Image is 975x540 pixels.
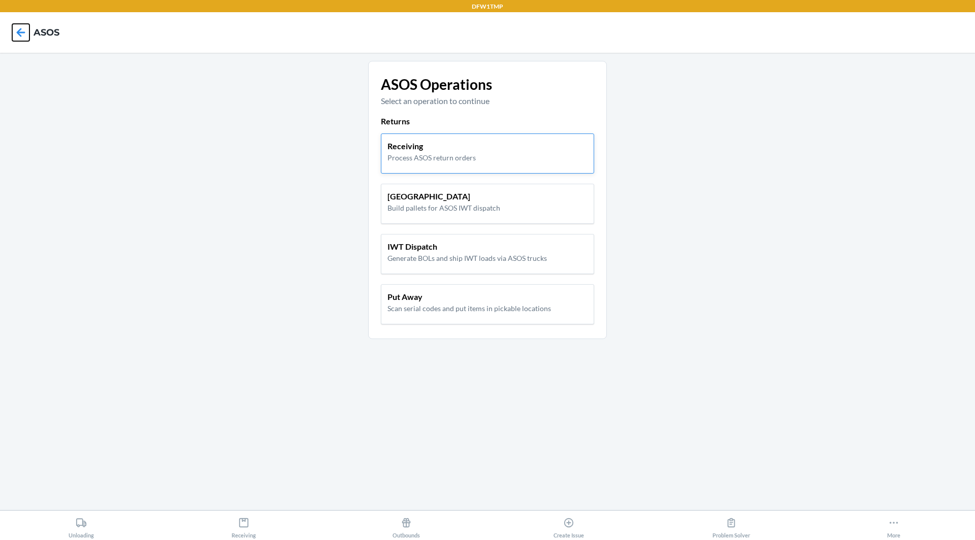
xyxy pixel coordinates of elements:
h4: ASOS [34,26,59,39]
button: Problem Solver [650,511,812,538]
div: Problem Solver [712,513,750,538]
div: More [887,513,900,538]
div: Outbounds [393,513,420,538]
p: IWT Dispatch [387,241,547,253]
p: [GEOGRAPHIC_DATA] [387,190,500,203]
p: Select an operation to continue [381,95,594,107]
div: Receiving [232,513,256,538]
p: Generate BOLs and ship IWT loads via ASOS trucks [387,253,547,263]
div: Create Issue [554,513,584,538]
p: Returns [381,115,594,127]
button: Create Issue [487,511,650,538]
p: Scan serial codes and put items in pickable locations [387,303,551,314]
p: DFW1TMP [472,2,503,11]
p: Put Away [387,291,551,303]
div: Unloading [69,513,94,538]
button: More [812,511,975,538]
p: ASOS Operations [381,74,594,95]
p: Receiving [387,140,476,152]
button: Outbounds [325,511,487,538]
p: Build pallets for ASOS IWT dispatch [387,203,500,213]
p: Process ASOS return orders [387,152,476,163]
button: Receiving [162,511,325,538]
